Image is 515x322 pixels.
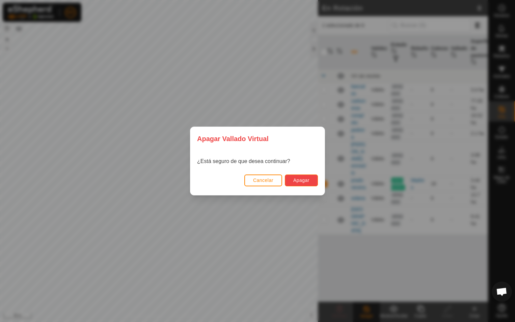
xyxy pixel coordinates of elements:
button: Cancelar [244,175,282,186]
p: ¿Está seguro de que desea continuar? [197,157,290,165]
span: Apagar Vallado Virtual [197,134,269,144]
span: Cancelar [253,178,273,183]
span: Apagar [293,178,309,183]
div: Chat abierto [492,281,512,302]
button: Apagar [285,175,318,186]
